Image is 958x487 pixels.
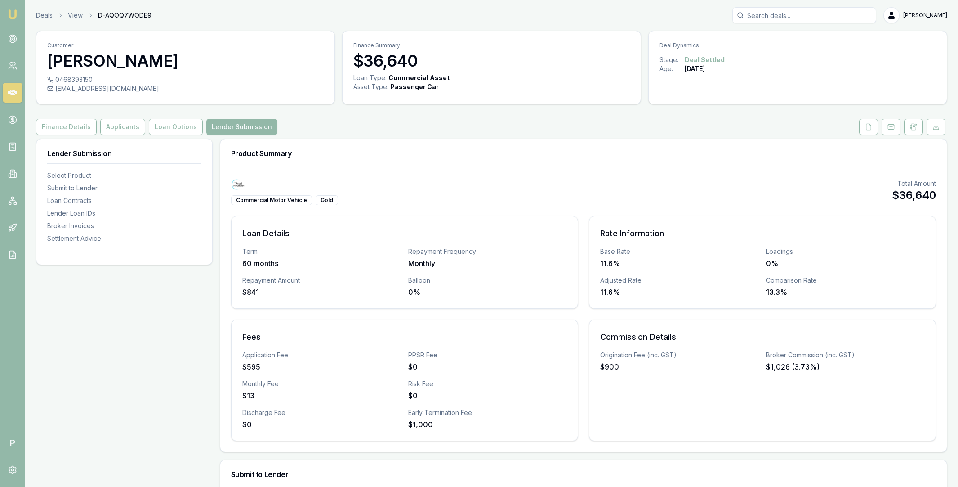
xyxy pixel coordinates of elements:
[47,221,201,230] div: Broker Invoices
[100,119,145,135] button: Applicants
[408,390,567,401] div: $0
[685,64,705,73] div: [DATE]
[353,73,387,82] div: Loan Type:
[903,12,947,19] span: [PERSON_NAME]
[766,361,925,372] div: $1,026 (3.73%)
[47,84,324,93] div: [EMAIL_ADDRESS][DOMAIN_NAME]
[242,331,567,343] h3: Fees
[7,9,18,20] img: emu-icon-u.png
[242,258,401,269] div: 60 months
[242,351,401,360] div: Application Fee
[766,276,925,285] div: Comparison Rate
[408,276,567,285] div: Balloon
[659,55,685,64] div: Stage:
[408,419,567,430] div: $1,000
[408,247,567,256] div: Repayment Frequency
[600,361,759,372] div: $900
[47,52,324,70] h3: [PERSON_NAME]
[353,42,630,49] p: Finance Summary
[147,119,205,135] a: Loan Options
[242,361,401,372] div: $595
[408,408,567,417] div: Early Termination Fee
[47,196,201,205] div: Loan Contracts
[36,119,98,135] a: Finance Details
[408,351,567,360] div: PPSR Fee
[659,64,685,73] div: Age:
[766,247,925,256] div: Loadings
[242,390,401,401] div: $13
[98,119,147,135] a: Applicants
[353,82,388,91] div: Asset Type :
[242,247,401,256] div: Term
[600,258,759,269] div: 11.6%
[766,287,925,298] div: 13.3%
[353,52,630,70] h3: $36,640
[600,247,759,256] div: Base Rate
[231,150,936,157] h3: Product Summary
[600,287,759,298] div: 11.6%
[408,287,567,298] div: 0%
[408,258,567,269] div: Monthly
[242,287,401,298] div: $841
[206,119,277,135] button: Lender Submission
[242,408,401,417] div: Discharge Fee
[600,227,925,240] h3: Rate Information
[408,361,567,372] div: $0
[231,471,936,478] h3: Submit to Lender
[316,195,338,205] div: Gold
[659,42,936,49] p: Deal Dynamics
[3,433,22,453] span: P
[47,171,201,180] div: Select Product
[242,227,567,240] h3: Loan Details
[68,11,83,20] a: View
[36,11,53,20] a: Deals
[388,73,450,82] div: Commercial Asset
[685,55,725,64] div: Deal Settled
[242,276,401,285] div: Repayment Amount
[892,188,936,203] div: $36,640
[600,331,925,343] h3: Commission Details
[231,195,312,205] div: Commercial Motor Vehicle
[47,75,324,84] div: 0468393150
[231,179,245,190] img: The Asset Financier
[600,351,759,360] div: Origination Fee (inc. GST)
[36,11,151,20] nav: breadcrumb
[600,276,759,285] div: Adjusted Rate
[766,258,925,269] div: 0%
[390,82,439,91] div: Passenger Car
[242,419,401,430] div: $0
[47,234,201,243] div: Settlement Advice
[98,11,151,20] span: D-AQOQ7WODE9
[205,119,279,135] a: Lender Submission
[732,7,876,23] input: Search deals
[766,351,925,360] div: Broker Commission (inc. GST)
[47,150,201,157] h3: Lender Submission
[36,119,97,135] button: Finance Details
[149,119,203,135] button: Loan Options
[47,42,324,49] p: Customer
[892,179,936,188] div: Total Amount
[47,209,201,218] div: Lender Loan IDs
[47,184,201,193] div: Submit to Lender
[242,379,401,388] div: Monthly Fee
[408,379,567,388] div: Risk Fee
